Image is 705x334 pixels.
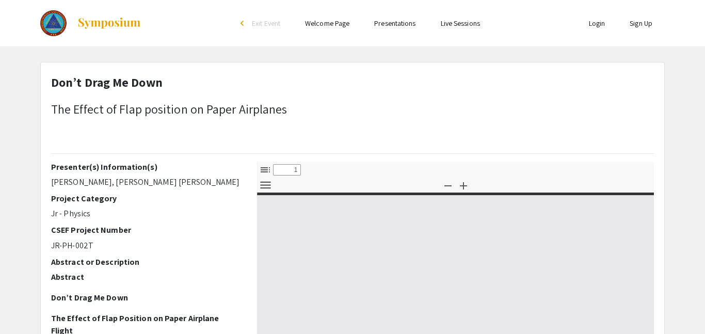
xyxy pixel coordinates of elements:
[257,178,274,193] button: Tools
[241,20,247,26] div: arrow_back_ios
[455,178,472,193] button: Zoom In
[273,164,301,176] input: Page
[374,19,415,28] a: Presentations
[257,162,274,177] button: Toggle Sidebar
[51,194,242,203] h2: Project Category
[77,17,141,29] img: Symposium by ForagerOne
[252,19,280,28] span: Exit Event
[51,162,242,172] h2: Presenter(s) Information(s)
[439,178,457,193] button: Zoom Out
[51,240,242,252] p: JR-PH-002T
[51,292,128,303] strong: Don’t Drag Me Down
[441,19,480,28] a: Live Sessions
[51,176,242,188] p: [PERSON_NAME], [PERSON_NAME] [PERSON_NAME]
[305,19,349,28] a: Welcome Page
[589,19,605,28] a: Login
[40,10,141,36] a: The Colorado Science & Engineering Fair
[51,272,84,282] strong: Abstract
[51,100,287,118] p: The Effect of Flap position on Paper Airplanes
[51,74,163,90] strong: Don’t Drag Me Down
[51,257,242,267] h2: Abstract or Description
[51,225,242,235] h2: CSEF Project Number
[630,19,652,28] a: Sign Up
[51,208,242,220] p: Jr - Physics
[40,10,67,36] img: The Colorado Science & Engineering Fair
